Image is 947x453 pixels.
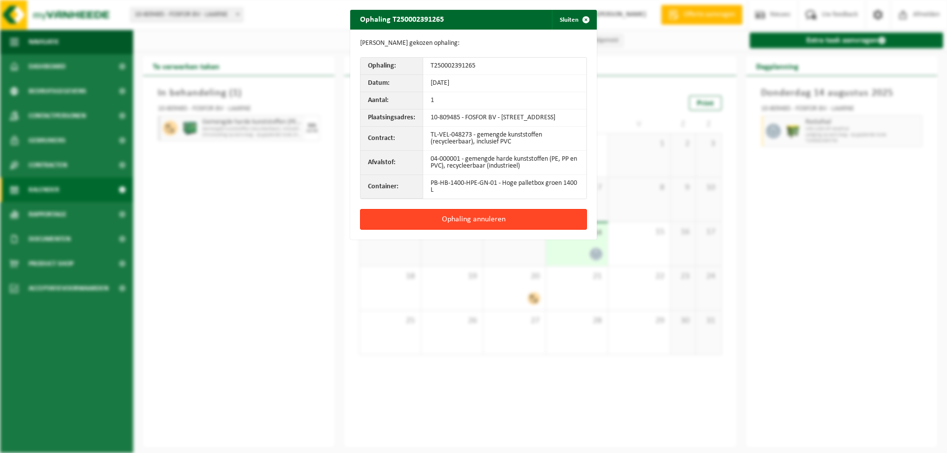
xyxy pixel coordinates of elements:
[423,75,586,92] td: [DATE]
[423,175,586,199] td: PB-HB-1400-HPE-GN-01 - Hoge palletbox groen 1400 L
[360,209,587,230] button: Ophaling annuleren
[423,109,586,127] td: 10-809485 - FOSFOR BV - [STREET_ADDRESS]
[423,151,586,175] td: 04-000001 - gemengde harde kunststoffen (PE, PP en PVC), recycleerbaar (industrieel)
[361,127,423,151] th: Contract:
[423,92,586,109] td: 1
[361,58,423,75] th: Ophaling:
[360,39,587,47] p: [PERSON_NAME] gekozen ophaling:
[423,58,586,75] td: T250002391265
[361,75,423,92] th: Datum:
[423,127,586,151] td: TL-VEL-048273 - gemengde kunststoffen (recycleerbaar), inclusief PVC
[361,151,423,175] th: Afvalstof:
[361,175,423,199] th: Container:
[552,10,596,30] button: Sluiten
[361,92,423,109] th: Aantal:
[361,109,423,127] th: Plaatsingsadres:
[350,10,454,29] h2: Ophaling T250002391265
